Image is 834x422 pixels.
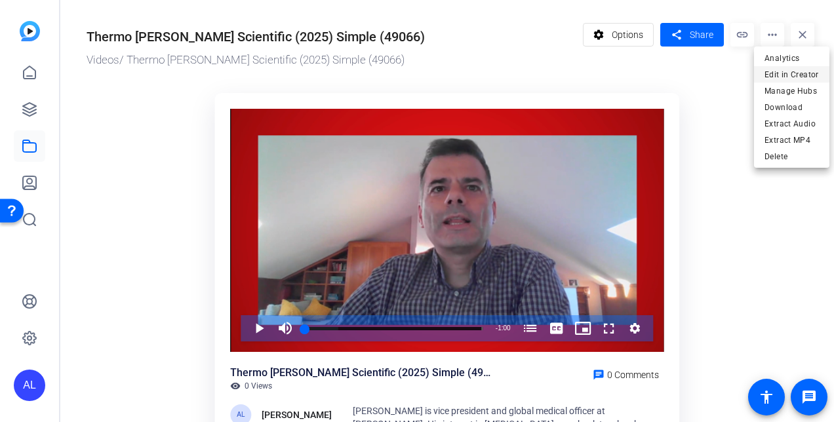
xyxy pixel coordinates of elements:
span: Extract MP4 [764,132,819,148]
span: Manage Hubs [764,83,819,99]
span: Extract Audio [764,116,819,132]
span: Delete [764,149,819,164]
span: Edit in Creator [764,67,819,83]
span: Analytics [764,50,819,66]
span: Download [764,100,819,115]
